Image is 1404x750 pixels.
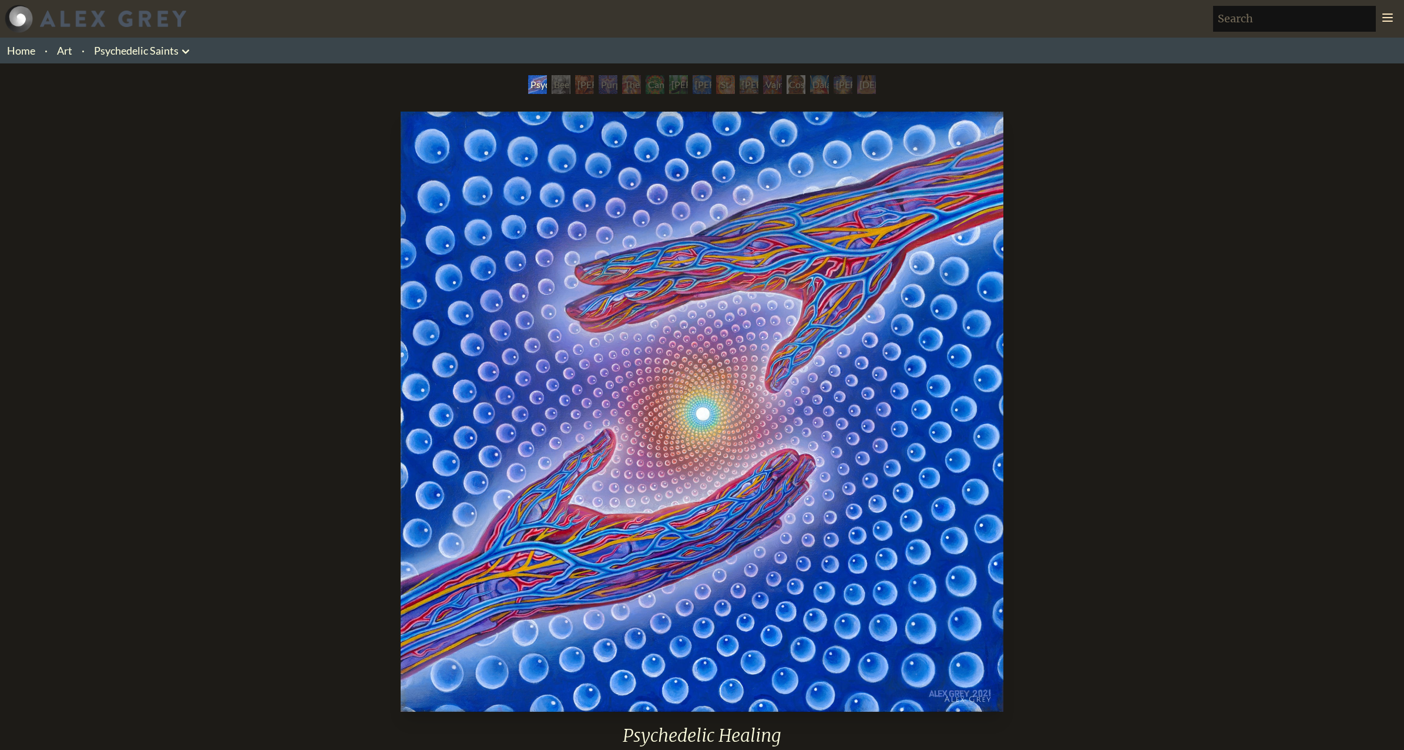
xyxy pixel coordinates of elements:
[740,75,758,94] div: [PERSON_NAME]
[763,75,782,94] div: Vajra Guru
[646,75,664,94] div: Cannabacchus
[528,75,547,94] div: Psychedelic Healing
[77,38,89,63] li: ·
[401,112,1003,712] img: Psychedelic-Healing---2020-Alex-Grey-smaller-watermarked.jpg
[40,38,52,63] li: ·
[834,75,852,94] div: [PERSON_NAME]
[552,75,570,94] div: Beethoven
[810,75,829,94] div: Dalai Lama
[599,75,617,94] div: Purple [DEMOGRAPHIC_DATA]
[622,75,641,94] div: The Shulgins and their Alchemical Angels
[787,75,805,94] div: Cosmic [DEMOGRAPHIC_DATA]
[669,75,688,94] div: [PERSON_NAME][US_STATE] - Hemp Farmer
[1213,6,1376,32] input: Search
[575,75,594,94] div: [PERSON_NAME] M.D., Cartographer of Consciousness
[716,75,735,94] div: St. [PERSON_NAME] & The LSD Revelation Revolution
[857,75,876,94] div: [DEMOGRAPHIC_DATA]
[693,75,711,94] div: [PERSON_NAME] & the New Eleusis
[94,42,179,59] a: Psychedelic Saints
[57,42,72,59] a: Art
[7,44,35,57] a: Home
